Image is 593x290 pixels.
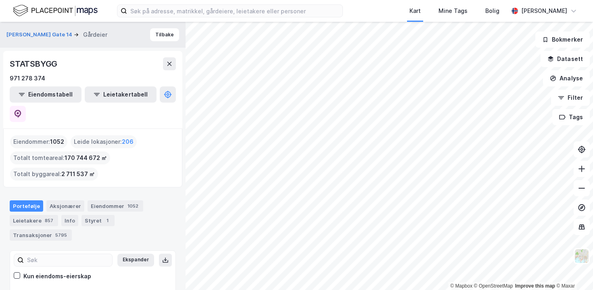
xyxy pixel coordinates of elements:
span: 206 [122,137,134,147]
a: Improve this map [515,283,555,289]
div: 5795 [54,231,69,239]
div: Transaksjoner [10,229,72,241]
div: Gårdeier [83,30,107,40]
div: Totalt byggareal : [10,168,98,181]
button: Bokmerker [535,32,590,48]
div: Kontrollprogram for chat [553,251,593,290]
iframe: Chat Widget [553,251,593,290]
div: Totalt tomteareal : [10,151,110,164]
div: 1052 [126,202,140,210]
div: Styret [81,215,115,226]
button: Filter [551,90,590,106]
img: Z [574,248,589,264]
div: 971 278 374 [10,74,45,83]
div: Kun eiendoms-eierskap [23,271,91,281]
button: Leietakertabell [85,86,157,103]
button: [PERSON_NAME] Gate 14 [6,31,74,39]
div: 1 [103,216,111,225]
input: Søk på adresse, matrikkel, gårdeiere, leietakere eller personer [127,5,342,17]
div: Aksjonærer [46,200,84,212]
div: Kart [409,6,421,16]
div: Info [61,215,78,226]
span: 2 711 537 ㎡ [61,169,95,179]
div: Portefølje [10,200,43,212]
button: Datasett [541,51,590,67]
div: Eiendommer [88,200,143,212]
span: 170 744 672 ㎡ [65,153,107,163]
div: Bolig [485,6,499,16]
span: 1052 [50,137,64,147]
a: Mapbox [450,283,472,289]
div: Leide lokasjoner : [71,135,137,148]
div: Leietakere [10,215,58,226]
button: Analyse [543,70,590,86]
div: Mine Tags [438,6,468,16]
div: Eiendommer : [10,135,67,148]
div: STATSBYGG [10,57,59,70]
div: 857 [43,216,55,225]
input: Søk [24,254,112,266]
img: logo.f888ab2527a4732fd821a326f86c7f29.svg [13,4,98,18]
button: Eiendomstabell [10,86,81,103]
button: Tags [552,109,590,125]
div: [PERSON_NAME] [521,6,567,16]
a: OpenStreetMap [474,283,513,289]
button: Ekspander [117,254,154,267]
button: Tilbake [150,28,179,41]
